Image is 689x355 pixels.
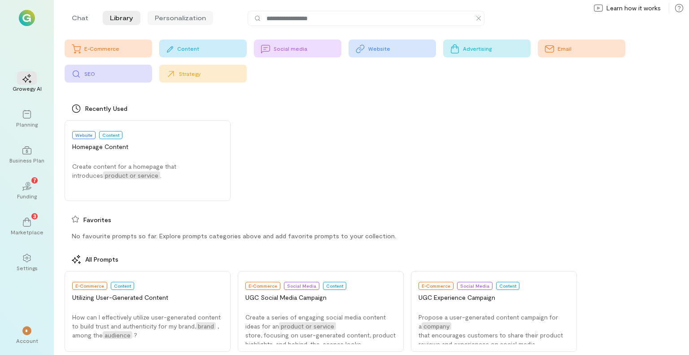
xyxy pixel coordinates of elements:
[148,11,213,25] li: Personalization
[16,121,38,128] div: Planning
[179,70,247,77] div: Strategy
[72,313,221,330] span: How can I effectively utilize user-generated content to build trust and authenticity for my brand,
[238,271,404,352] button: E-CommerceSocial MediaContentUGC Social Media CampaignCreate a series of engaging social media co...
[499,283,516,289] span: Content
[279,322,336,330] span: product or service
[422,283,450,289] span: E-Commerce
[419,313,558,330] span: Propose a user-generated content campaign for a
[11,103,43,135] a: Planning
[85,104,127,113] span: Recently Used
[65,120,231,201] button: WebsiteContentHomepage ContentCreate content for a homepage that introducesproduct or service.
[460,283,489,289] span: Social Media
[558,45,625,52] div: Email
[11,175,43,207] a: Funding
[33,176,36,184] span: 7
[65,11,96,25] li: Chat
[160,171,161,179] span: .
[72,294,168,301] span: Utilizing User-Generated Content
[11,67,43,99] a: Growegy AI
[72,232,396,240] span: No favourite prompts so far. Explore prompts categories above and add favorite prompts to your co...
[65,271,231,352] button: E-CommerceContentUtilizing User-Generated ContentHow can I effectively utilize user-generated con...
[463,45,531,52] div: Advertising
[368,45,436,52] div: Website
[102,132,119,138] span: Content
[606,4,661,13] span: Learn how it works
[411,271,577,352] button: E-CommerceSocial MediaContentUGC Experience CampaignPropose a user-generated content campaign for...
[422,322,451,330] span: company
[11,139,43,171] a: Business Plan
[17,264,38,272] div: Settings
[13,85,42,92] div: Growegy AI
[274,45,341,52] div: Social media
[16,337,38,344] div: Account
[17,193,37,200] div: Funding
[249,283,277,289] span: E-Commerce
[72,162,176,179] span: Create content for a homepage that introduces
[177,45,247,52] div: Content
[196,322,216,330] span: brand
[84,70,152,77] div: SEO
[287,283,316,289] span: Social Media
[103,11,140,25] li: Library
[72,143,128,150] span: Homepage Content
[33,212,36,220] span: 3
[245,313,386,330] span: Create a series of engaging social media content ideas for an
[218,322,219,330] span: ,
[419,331,563,348] span: that encourages customers to share their product reviews and experiences on social media.
[419,294,495,301] span: UGC Experience Campaign
[11,246,43,279] a: Settings
[11,210,43,243] a: Marketplace
[11,319,43,351] div: *Account
[114,283,131,289] span: Content
[85,255,118,264] span: All Prompts
[103,171,160,179] span: product or service
[9,157,44,164] div: Business Plan
[326,283,343,289] span: Content
[11,228,44,236] div: Marketplace
[83,215,111,224] span: Favorites
[245,294,327,301] span: UGC Social Media Campaign
[75,132,92,138] span: Website
[103,331,132,339] span: audience
[72,331,103,339] span: among the
[134,331,137,339] span: ?
[245,331,396,348] span: store, focusing on user-generated content, product highlights, and behind-the-scenes looks.
[84,45,152,52] div: E-Commerce
[75,283,104,289] span: E-Commerce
